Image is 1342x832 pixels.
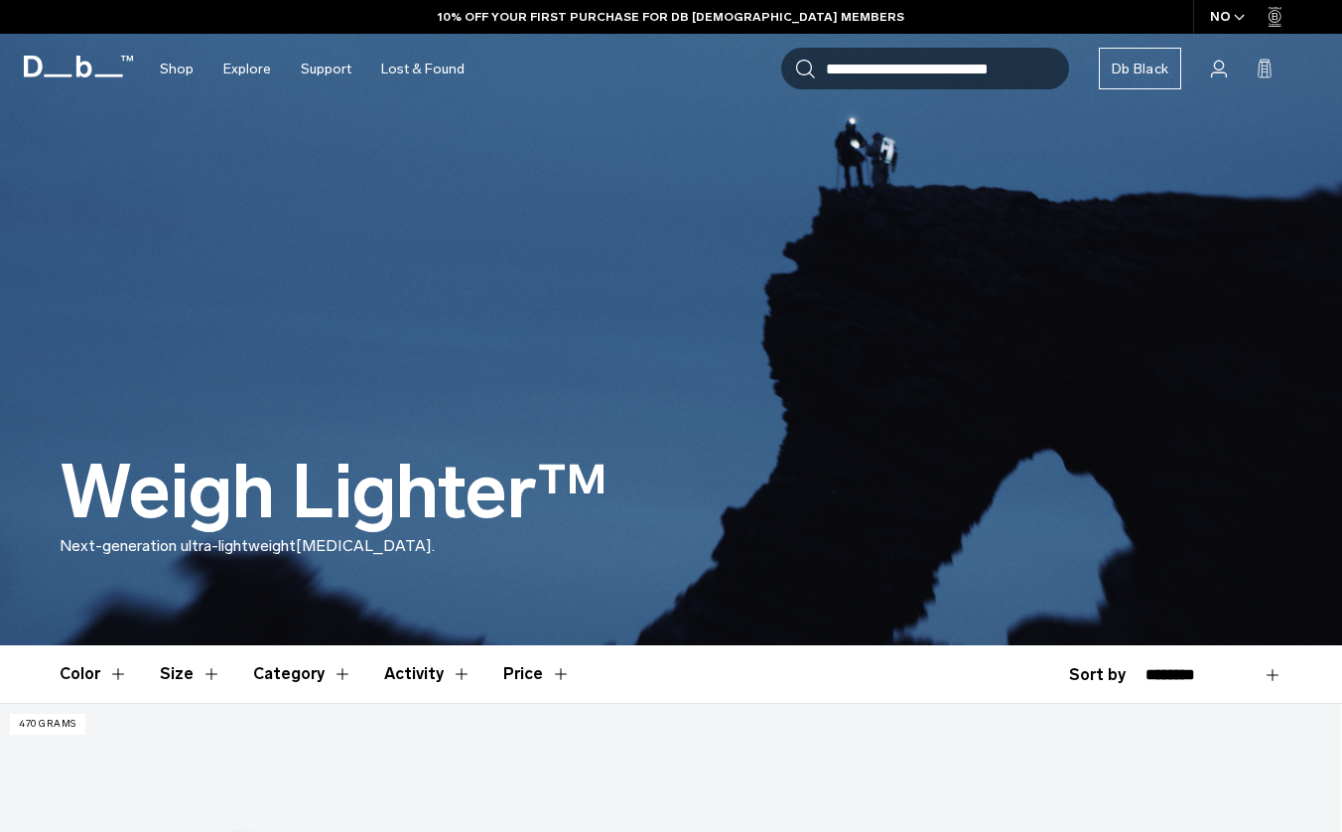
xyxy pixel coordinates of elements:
[60,452,608,534] h1: Weigh Lighter™
[223,34,271,104] a: Explore
[10,714,85,735] p: 470 grams
[381,34,465,104] a: Lost & Found
[160,34,194,104] a: Shop
[1099,48,1181,89] a: Db Black
[296,536,435,555] span: [MEDICAL_DATA].
[160,645,221,703] button: Toggle Filter
[503,645,571,703] button: Toggle Price
[145,34,479,104] nav: Main Navigation
[384,645,471,703] button: Toggle Filter
[60,645,128,703] button: Toggle Filter
[60,536,296,555] span: Next-generation ultra-lightweight
[438,8,904,26] a: 10% OFF YOUR FIRST PURCHASE FOR DB [DEMOGRAPHIC_DATA] MEMBERS
[253,645,352,703] button: Toggle Filter
[301,34,351,104] a: Support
